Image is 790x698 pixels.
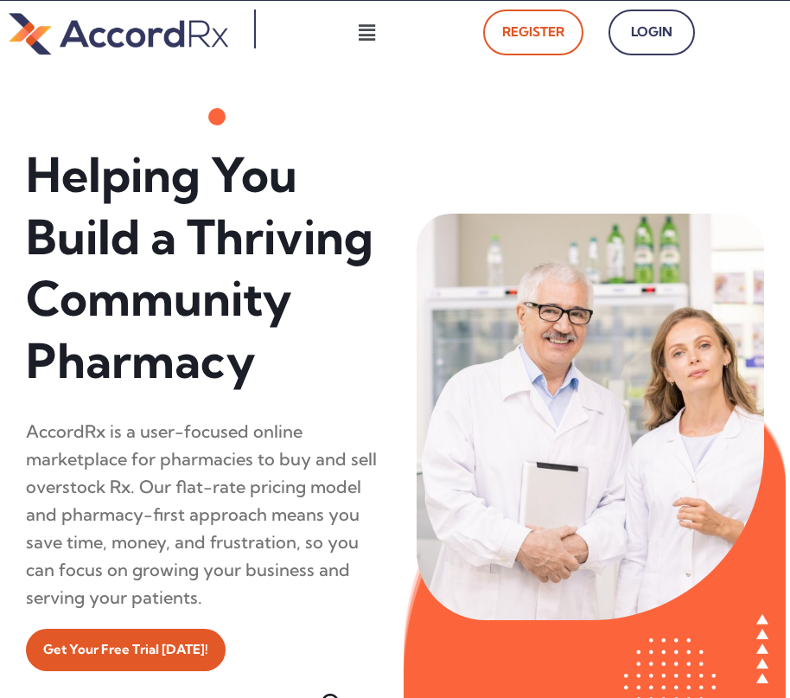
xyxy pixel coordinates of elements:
span: Get Your Free Trial [DATE]! [43,637,208,663]
a: Get Your Free Trial [DATE]! [26,629,226,671]
span: Login [628,20,676,45]
span: Register [502,20,564,45]
a: Login [608,10,695,55]
img: default-logo [9,10,228,58]
div: AccordRx is a user-focused online marketplace for pharmacies to buy and sell overstock Rx. Our fl... [26,418,382,612]
h1: Helping You Build a Thriving Community Pharmacy [26,144,382,392]
a: Register [483,10,583,55]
